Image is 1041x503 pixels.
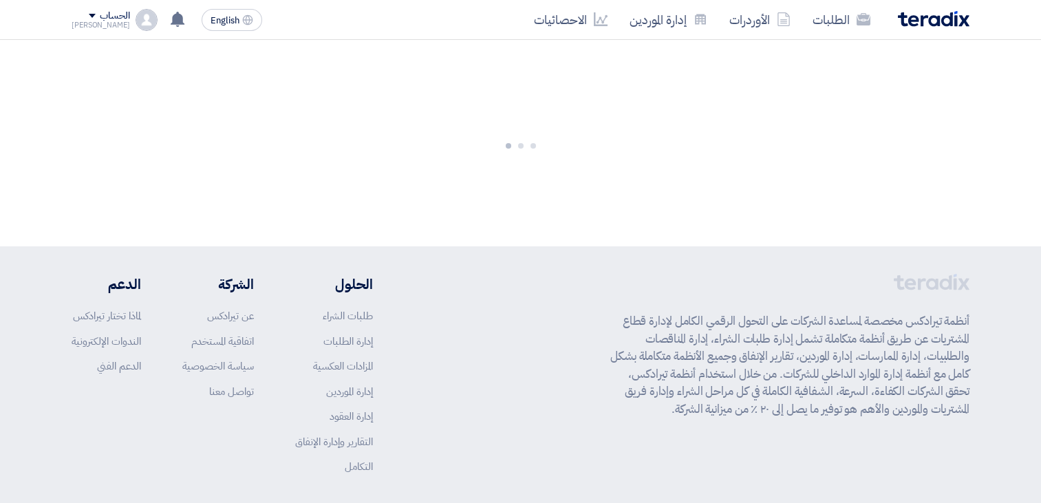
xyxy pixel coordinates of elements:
[191,334,254,349] a: اتفاقية المستخدم
[619,3,718,36] a: إدارة الموردين
[72,334,141,349] a: الندوات الإلكترونية
[523,3,619,36] a: الاحصائيات
[295,274,373,295] li: الحلول
[72,274,141,295] li: الدعم
[330,409,373,424] a: إدارة العقود
[898,11,969,27] img: Teradix logo
[323,308,373,323] a: طلبات الشراء
[207,308,254,323] a: عن تيرادكس
[313,358,373,374] a: المزادات العكسية
[97,358,141,374] a: الدعم الفني
[345,459,373,474] a: التكامل
[718,3,802,36] a: الأوردرات
[326,384,373,399] a: إدارة الموردين
[182,274,254,295] li: الشركة
[209,384,254,399] a: تواصل معنا
[323,334,373,349] a: إدارة الطلبات
[72,21,130,29] div: [PERSON_NAME]
[211,16,239,25] span: English
[182,358,254,374] a: سياسة الخصوصية
[802,3,881,36] a: الطلبات
[610,312,969,418] p: أنظمة تيرادكس مخصصة لمساعدة الشركات على التحول الرقمي الكامل لإدارة قطاع المشتريات عن طريق أنظمة ...
[73,308,141,323] a: لماذا تختار تيرادكس
[295,434,373,449] a: التقارير وإدارة الإنفاق
[136,9,158,31] img: profile_test.png
[202,9,262,31] button: English
[100,10,129,22] div: الحساب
